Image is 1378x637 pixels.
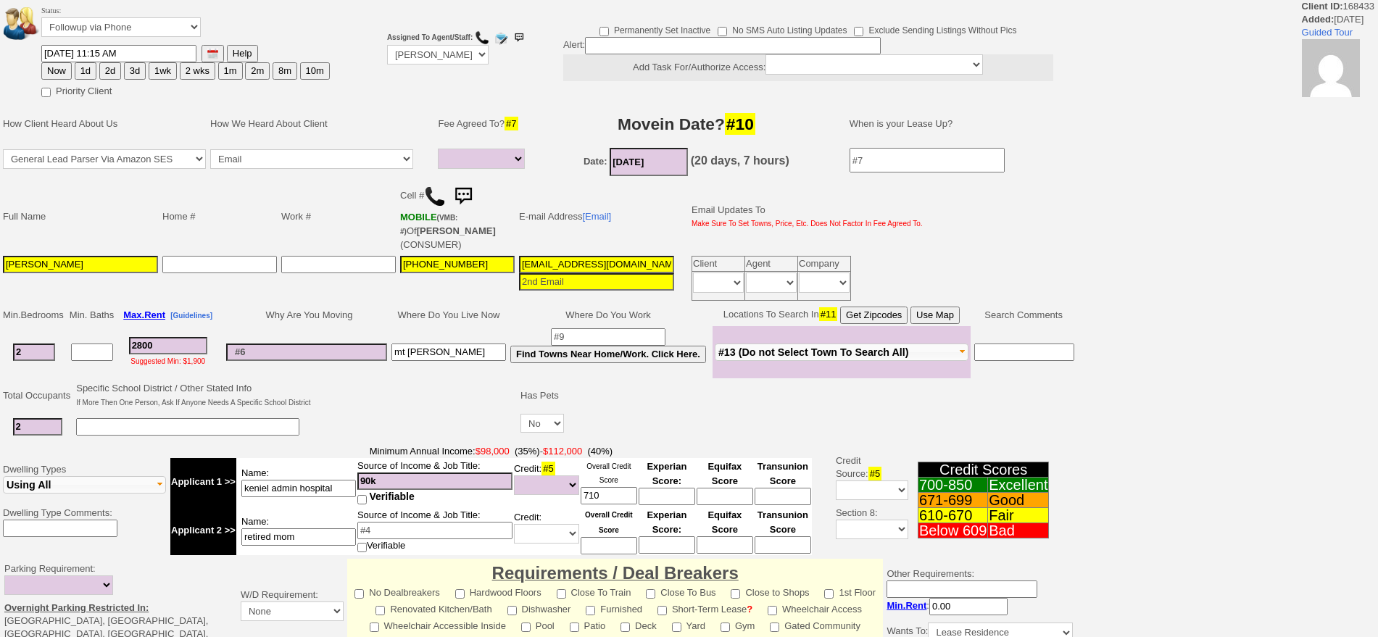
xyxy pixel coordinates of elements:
input: #8 [391,344,506,361]
label: Hardwood Floors [455,583,541,599]
td: Source of Income & Job Title: Verifiable [357,506,513,555]
input: Furnished [586,606,595,615]
span: #5 [541,462,555,475]
img: people.png [4,7,47,40]
b: ? [747,604,752,615]
input: #4 [357,472,512,490]
font: Requirements / Deal Breakers [492,563,739,583]
td: Has Pets [518,380,566,412]
td: Fair [988,508,1049,523]
td: Credit: [513,458,580,506]
button: 2d [99,62,121,80]
label: No SMS Auto Listing Updates [718,20,847,37]
font: Minimum Annual Income: [370,446,540,457]
span: #5 [868,467,881,480]
input: Close To Train [557,589,566,599]
font: Suggested Min: $1,900 [130,357,205,365]
font: Experian Score: [647,509,686,535]
span: #10 [725,113,755,135]
input: Wheelchair Accessible Inside [370,623,379,632]
a: [Guidelines] [170,309,212,320]
td: Applicant 2 >> [170,506,236,555]
td: Bad [988,523,1049,538]
span: Bedrooms [21,309,64,320]
div: Alert: [563,37,1053,81]
td: Cell # Of (CONSUMER) [398,180,517,254]
label: 1st Floor [824,583,876,599]
input: No SMS Auto Listing Updates [718,27,727,36]
input: Ask Customer: Do You Know Your Overall Credit Score [581,487,637,504]
button: Find Towns Near Home/Work. Click Here. [510,346,706,363]
font: If More Then One Person, Ask If Anyone Needs A Specific School District [76,399,310,407]
label: Priority Client [41,81,112,98]
button: 2m [245,62,270,80]
b: Max. [123,309,165,320]
input: #7 [850,148,1005,172]
button: #13 (Do not Select Town To Search All) [715,344,968,361]
input: #9 [551,328,665,346]
input: Ask Customer: Do You Know Your Equifax Credit Score [697,536,753,554]
input: Dishwasher [507,606,517,615]
nobr: Wants To: [887,625,1073,636]
span: #7 [505,117,518,130]
td: Search Comments [971,304,1077,326]
button: Help [227,45,258,62]
font: Overall Credit Score [585,511,633,534]
label: Gated Community [770,616,860,633]
button: 8m [273,62,297,80]
label: Gym [721,616,755,633]
button: 1m [218,62,243,80]
input: Ask Customer: Do You Know Your Equifax Credit Score [697,488,753,505]
b: Min. [887,600,926,611]
label: Deck [620,616,657,633]
b: (20 days, 7 hours) [691,154,789,167]
td: Credit Source: Section 8: [814,443,910,557]
input: Close to Shops [731,589,740,599]
input: Close To Bus [646,589,655,599]
input: Priority Client [41,88,51,97]
label: Exclude Sending Listings Without Pics [854,20,1016,37]
td: Specific School District / Other Stated Info [74,380,312,412]
label: Pool [521,616,555,633]
td: Work # [279,180,398,254]
input: Ask Customer: Do You Know Your Transunion Credit Score [755,536,811,554]
label: Wheelchair Accessible Inside [370,616,506,633]
label: Permanently Set Inactive [599,20,710,37]
b: [Guidelines] [170,312,212,320]
button: Use Map [910,307,960,324]
td: E-mail Address [517,180,676,254]
button: Get Zipcodes [840,307,908,324]
label: Close To Train [557,583,631,599]
td: How Client Heard About Us [1,102,208,146]
img: sms.png [449,182,478,211]
td: Min. [1,304,67,326]
td: When is your Lease Up? [835,102,1078,146]
td: Good [988,493,1049,508]
nobr: : [887,600,1008,611]
input: #4 [357,522,512,539]
td: How We Heard About Client [208,102,430,146]
font: $112,000 [543,446,582,457]
b: Added: [1302,14,1335,25]
td: 700-850 [918,478,987,493]
font: Experian Score: [647,461,686,486]
label: Patio [570,616,606,633]
input: Ask Customer: Do You Know Your Transunion Credit Score [755,488,811,505]
td: 610-670 [918,508,987,523]
button: Now [41,62,72,80]
input: Wheelchair Access [768,606,777,615]
td: Client [692,257,745,272]
td: Credit: [513,506,580,555]
font: Make Sure To Set Towns, Price, Etc. Does Not Factor In Fee Agreed To. [692,220,923,228]
h3: Movein Date? [540,111,833,137]
input: Exclude Sending Listings Without Pics [854,27,863,36]
td: Fee Agreed To? [436,102,531,146]
input: Ask Customer: Do You Know Your Overall Credit Score [581,537,637,554]
label: Furnished [586,599,642,616]
input: Gym [721,623,730,632]
font: Equifax Score [707,509,742,535]
input: Gated Community [770,623,779,632]
td: 671-699 [918,493,987,508]
td: Source of Income & Job Title: [357,458,513,506]
img: call.png [424,186,446,207]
